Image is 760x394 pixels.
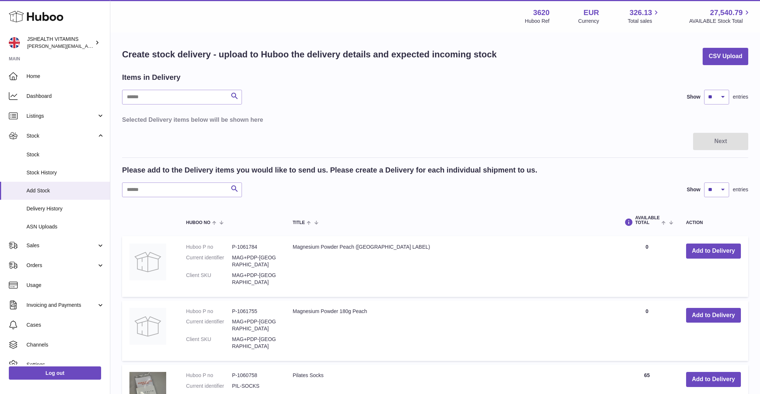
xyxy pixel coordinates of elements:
dd: MAG+PDP-[GEOGRAPHIC_DATA] [232,318,278,332]
strong: EUR [584,8,599,18]
img: francesca@jshealthvitamins.com [9,37,20,48]
h1: Create stock delivery - upload to Huboo the delivery details and expected incoming stock [122,49,497,60]
button: Add to Delivery [686,308,741,323]
span: Invoicing and Payments [26,302,97,309]
span: Stock History [26,169,104,176]
a: 27,540.79 AVAILABLE Stock Total [689,8,751,25]
span: AVAILABLE Stock Total [689,18,751,25]
span: Delivery History [26,205,104,212]
span: entries [733,186,748,193]
div: JSHEALTH VITAMINS [27,36,93,50]
dd: P-1061755 [232,308,278,315]
dd: P-1061784 [232,244,278,251]
span: Sales [26,242,97,249]
label: Show [687,93,700,100]
td: 0 [615,301,678,361]
label: Show [687,186,700,193]
dt: Current identifier [186,318,232,332]
dt: Current identifier [186,383,232,390]
span: Huboo no [186,220,210,225]
span: Home [26,73,104,80]
span: AVAILABLE Total [635,216,660,225]
span: Usage [26,282,104,289]
div: Currency [578,18,599,25]
dt: Client SKU [186,336,232,350]
span: Stock [26,151,104,158]
img: Magnesium Powder Peach (USA LABEL) [129,244,166,280]
button: CSV Upload [703,48,748,65]
span: [PERSON_NAME][EMAIL_ADDRESS][DOMAIN_NAME] [27,43,147,49]
dd: PIL-SOCKS [232,383,278,390]
td: Magnesium Powder 180g Peach [285,301,615,361]
span: 326.13 [629,8,652,18]
dt: Huboo P no [186,308,232,315]
span: Channels [26,341,104,348]
dt: Client SKU [186,272,232,286]
a: Log out [9,366,101,380]
div: Action [686,220,741,225]
button: Add to Delivery [686,244,741,259]
td: Magnesium Powder Peach ([GEOGRAPHIC_DATA] LABEL) [285,236,615,297]
span: Stock [26,132,97,139]
button: Add to Delivery [686,372,741,387]
span: Title [293,220,305,225]
span: Cases [26,322,104,329]
span: Settings [26,361,104,368]
dd: MAG+PDP-[GEOGRAPHIC_DATA] [232,272,278,286]
span: Total sales [628,18,660,25]
img: Magnesium Powder 180g Peach [129,308,166,345]
dt: Huboo P no [186,372,232,379]
dd: MAG+PDP-[GEOGRAPHIC_DATA] [232,254,278,268]
h2: Items in Delivery [122,72,181,82]
a: 326.13 Total sales [628,8,660,25]
span: Add Stock [26,187,104,194]
h3: Selected Delivery items below will be shown here [122,116,748,124]
div: Huboo Ref [525,18,550,25]
span: 27,540.79 [710,8,743,18]
span: Listings [26,113,97,120]
h2: Please add to the Delivery items you would like to send us. Please create a Delivery for each ind... [122,165,537,175]
span: Dashboard [26,93,104,100]
dd: MAG+PDP-[GEOGRAPHIC_DATA] [232,336,278,350]
dd: P-1060758 [232,372,278,379]
strong: 3620 [533,8,550,18]
dt: Current identifier [186,254,232,268]
dt: Huboo P no [186,244,232,251]
span: entries [733,93,748,100]
span: Orders [26,262,97,269]
td: 0 [615,236,678,297]
span: ASN Uploads [26,223,104,230]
